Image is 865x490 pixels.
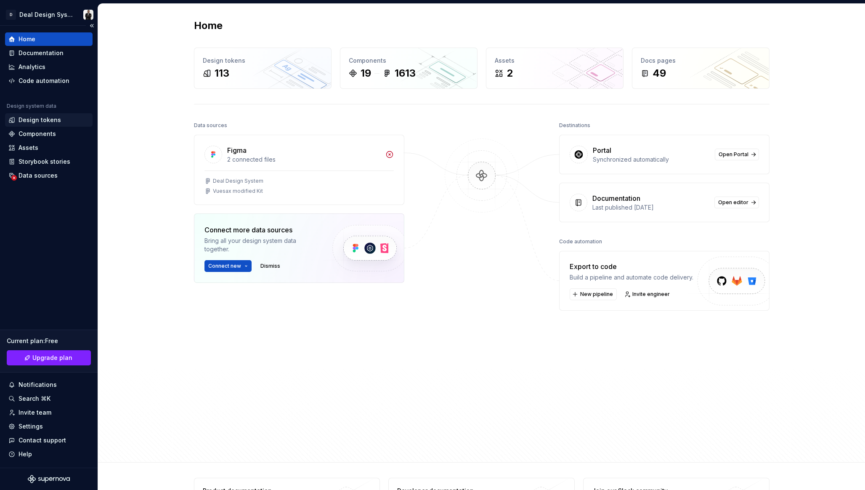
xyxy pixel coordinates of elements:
div: Documentation [19,49,64,57]
a: Open editor [714,197,759,208]
div: Help [19,450,32,458]
div: Assets [495,56,615,65]
div: 2 [507,67,513,80]
a: Storybook stories [5,155,93,168]
div: Connect more data sources [204,225,318,235]
button: Help [5,447,93,461]
div: Deal Design System [19,11,73,19]
div: Synchronized automatically [593,155,710,164]
a: Docs pages49 [632,48,769,89]
a: Analytics [5,60,93,74]
span: Dismiss [260,263,280,269]
button: DDeal Design SystemMohammad Medhat [2,5,96,24]
div: Code automation [559,236,602,248]
a: Open Portal [715,149,759,160]
div: 1613 [395,67,416,80]
div: Notifications [19,381,57,389]
div: Export to code [570,261,693,272]
a: Figma2 connected filesDeal Design SystemVuesax modified Kit [194,135,404,205]
div: Vuesax modified Kit [213,188,263,194]
div: Settings [19,422,43,431]
a: Code automation [5,74,93,88]
div: Components [19,130,56,138]
a: Invite engineer [622,288,674,300]
a: Components191613 [340,48,478,89]
span: Upgrade plan [32,354,72,362]
a: Settings [5,420,93,433]
div: Destinations [559,120,590,131]
span: Invite engineer [632,291,670,298]
button: Notifications [5,378,93,391]
div: 49 [653,67,666,80]
div: Design tokens [203,56,323,65]
div: Build a pipeline and automate code delivery. [570,273,693,282]
button: Dismiss [257,260,284,272]
div: 19 [361,67,371,80]
span: Open Portal [719,151,748,158]
button: New pipeline [570,288,617,300]
div: Design tokens [19,116,61,124]
div: Figma [227,145,247,155]
div: Portal [593,145,611,155]
div: Storybook stories [19,157,70,166]
button: Collapse sidebar [86,20,98,32]
a: Components [5,127,93,141]
div: Search ⌘K [19,394,50,403]
a: Home [5,32,93,46]
div: Docs pages [641,56,761,65]
a: Documentation [5,46,93,60]
div: Last published [DATE] [592,203,709,212]
a: Upgrade plan [7,350,91,365]
div: Design system data [7,103,56,109]
div: Code automation [19,77,69,85]
a: Assets2 [486,48,624,89]
span: Connect new [208,263,241,269]
a: Design tokens113 [194,48,332,89]
h2: Home [194,19,223,32]
button: Search ⌘K [5,392,93,405]
div: Bring all your design system data together. [204,237,318,253]
div: Data sources [19,171,58,180]
a: Invite team [5,406,93,419]
div: Home [19,35,35,43]
a: Design tokens [5,113,93,127]
div: Data sources [194,120,227,131]
div: Analytics [19,63,45,71]
div: Documentation [592,193,640,203]
div: Contact support [19,436,66,445]
div: 113 [215,67,229,80]
button: Contact support [5,434,93,447]
div: Assets [19,144,38,152]
div: Invite team [19,408,51,417]
a: Data sources [5,169,93,182]
div: D [6,10,16,20]
a: Assets [5,141,93,154]
div: Current plan : Free [7,337,91,345]
div: Components [349,56,469,65]
span: New pipeline [580,291,613,298]
button: Connect new [204,260,252,272]
div: 2 connected files [227,155,380,164]
svg: Supernova Logo [28,475,70,483]
img: Mohammad Medhat [83,10,93,20]
div: Deal Design System [213,178,263,184]
span: Open editor [718,199,748,206]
